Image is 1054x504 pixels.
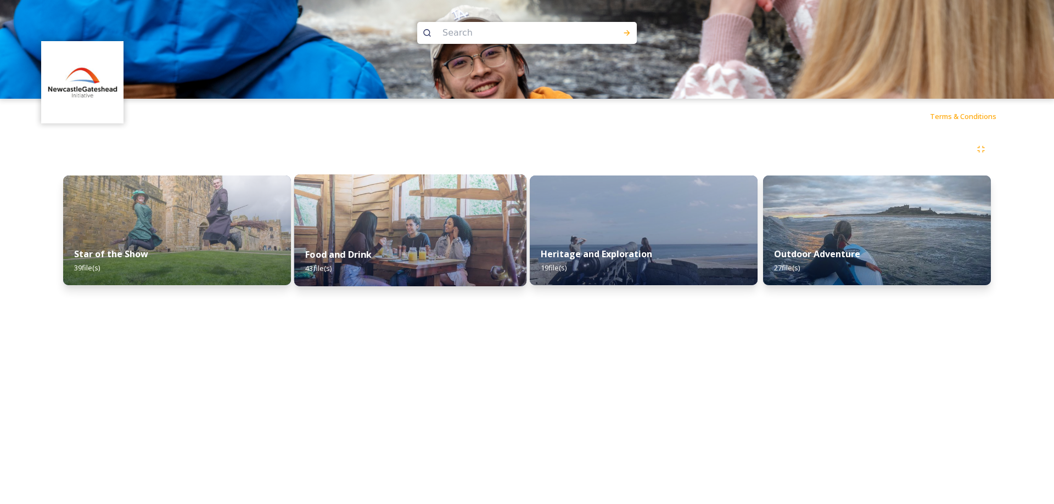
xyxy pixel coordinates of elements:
[774,263,800,273] span: 27 file(s)
[74,263,100,273] span: 39 file(s)
[74,248,148,260] strong: Star of the Show
[530,175,758,285] img: 4079dd0f-f58d-469e-ba38-c1735b527ca3.jpg
[774,248,860,260] strong: Outdoor Adventure
[930,110,1013,123] a: Terms & Conditions
[63,175,291,285] img: fe944ea3-dd76-49ad-bd37-a4ddb8d512e3.jpg
[437,21,587,45] input: Search
[541,263,567,273] span: 19 file(s)
[541,248,652,260] strong: Heritage and Exploration
[305,248,372,261] strong: Food and Drink
[305,263,332,273] span: 43 file(s)
[763,175,991,285] img: 686fe69f-84a6-4054-83c3-6bc60b977722.jpg
[43,43,122,122] img: DqD9wEUd_400x400.jpg
[294,174,526,286] img: 8bedabf1-16fa-41fd-b12d-a8748e4598a0.jpg
[930,111,996,121] span: Terms & Conditions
